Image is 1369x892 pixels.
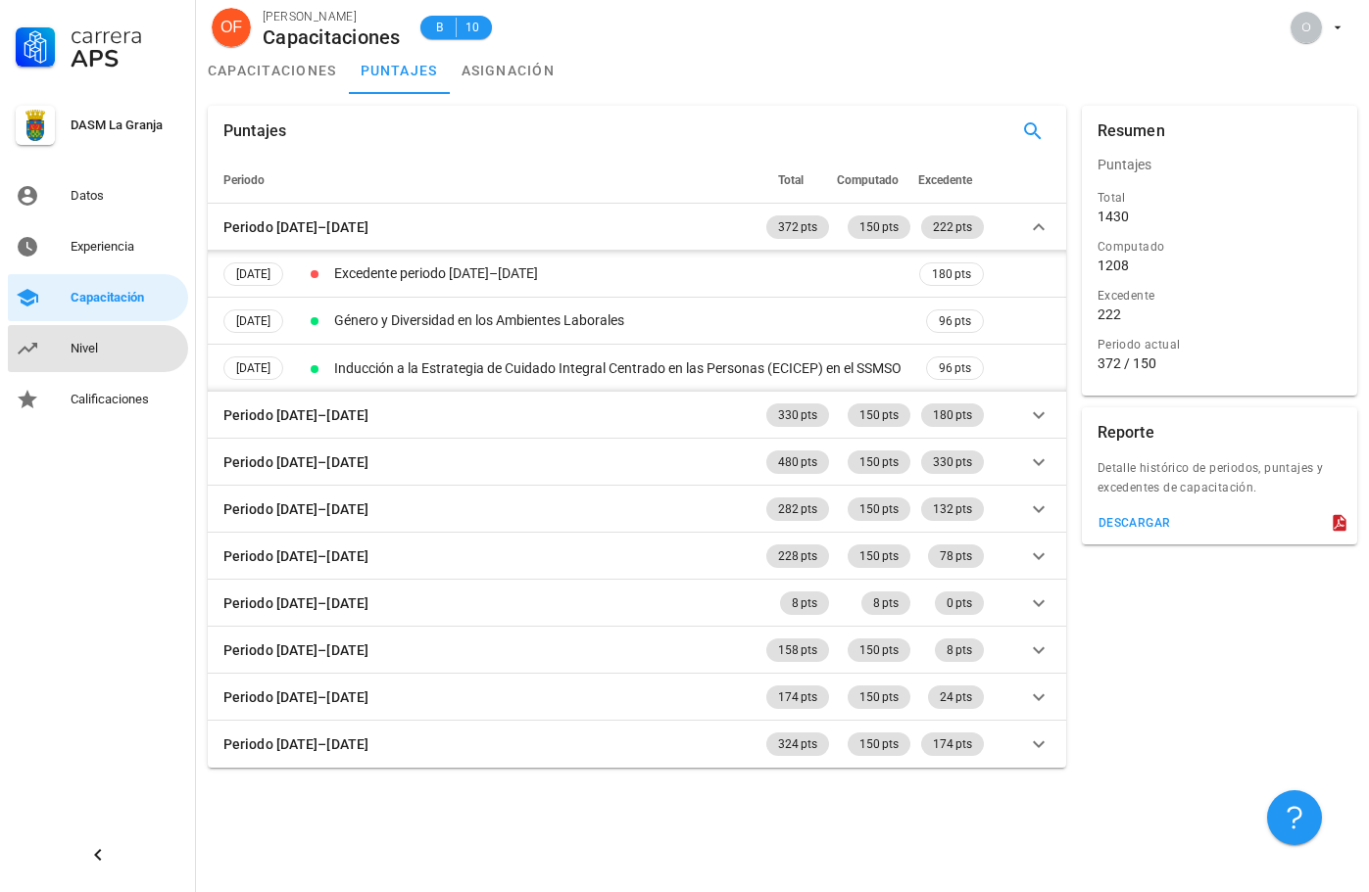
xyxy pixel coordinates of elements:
div: Experiencia [71,239,180,255]
span: 174 pts [933,732,972,756]
span: [DATE] [236,310,270,332]
div: avatar [1291,12,1322,43]
span: 158 pts [778,638,817,662]
div: Carrera [71,23,180,47]
span: 78 pts [940,544,972,568]
div: [PERSON_NAME] [263,7,401,26]
div: DASM La Granja [71,117,180,133]
span: [DATE] [236,263,270,285]
th: Periodo [208,157,762,204]
span: 324 pts [778,732,817,756]
span: 330 pts [933,450,972,474]
span: 132 pts [933,497,972,521]
div: Puntajes [1082,141,1357,188]
td: Género y Diversidad en los Ambientes Laborales [330,298,915,345]
a: capacitaciones [196,47,349,94]
a: puntajes [349,47,450,94]
div: APS [71,47,180,70]
div: Periodo [DATE]–[DATE] [223,592,368,614]
span: B [432,18,448,37]
span: 150 pts [859,215,899,239]
span: 372 pts [778,215,817,239]
span: 150 pts [859,450,899,474]
span: 150 pts [859,497,899,521]
th: Total [762,157,833,204]
span: 180 pts [933,403,972,427]
div: Computado [1098,237,1342,257]
span: Computado [837,173,899,187]
div: Resumen [1098,106,1165,157]
a: asignación [450,47,567,94]
span: OF [220,8,242,47]
div: Nivel [71,341,180,356]
a: Capacitación [8,274,188,321]
span: 8 pts [873,591,899,615]
span: 150 pts [859,403,899,427]
div: 372 / 150 [1098,354,1342,372]
div: 1430 [1098,208,1129,225]
div: descargar [1098,516,1171,530]
span: 174 pts [778,685,817,709]
div: Calificaciones [71,392,180,407]
span: Periodo [223,173,265,187]
div: Periodo [DATE]–[DATE] [223,451,368,473]
div: Periodo [DATE]–[DATE] [223,216,368,238]
div: Excedente [1098,286,1342,305]
div: Periodo [DATE]–[DATE] [223,733,368,755]
span: Total [778,173,804,187]
th: Computado [833,157,914,204]
td: Excedente periodo [DATE]–[DATE] [330,251,915,298]
span: 228 pts [778,544,817,568]
span: 150 pts [859,544,899,568]
span: 10 [464,18,480,37]
div: Reporte [1098,407,1154,458]
div: Total [1098,188,1342,208]
span: 222 pts [933,215,972,239]
span: 330 pts [778,403,817,427]
div: 222 [1098,305,1121,323]
div: Capacitación [71,290,180,305]
span: 96 pts [939,358,971,378]
span: 150 pts [859,638,899,662]
span: 96 pts [939,311,971,331]
div: Periodo [DATE]–[DATE] [223,404,368,426]
span: 150 pts [859,732,899,756]
div: Puntajes [223,106,286,157]
span: 480 pts [778,450,817,474]
td: Inducción a la Estrategia de Cuidado Integral Centrado en las Personas (ECICEP) en el SSMSO [330,345,915,392]
button: descargar [1090,509,1179,537]
a: Calificaciones [8,376,188,423]
span: 180 pts [932,263,971,285]
a: Experiencia [8,223,188,270]
div: Periodo [DATE]–[DATE] [223,639,368,661]
span: 0 pts [947,591,972,615]
span: 8 pts [947,638,972,662]
span: [DATE] [236,357,270,379]
span: 24 pts [940,685,972,709]
span: Excedente [918,173,972,187]
span: 282 pts [778,497,817,521]
div: 1208 [1098,257,1129,274]
span: 150 pts [859,685,899,709]
div: Capacitaciones [263,26,401,48]
a: Datos [8,172,188,219]
div: Periodo [DATE]–[DATE] [223,498,368,520]
div: avatar [212,8,251,47]
div: Periodo [DATE]–[DATE] [223,686,368,708]
a: Nivel [8,325,188,372]
div: Datos [71,188,180,204]
div: Periodo [DATE]–[DATE] [223,545,368,567]
div: Periodo actual [1098,335,1342,354]
div: Detalle histórico de periodos, puntajes y excedentes de capacitación. [1082,458,1357,509]
th: Excedente [914,157,988,204]
span: 8 pts [792,591,817,615]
